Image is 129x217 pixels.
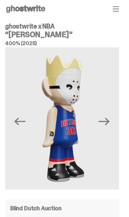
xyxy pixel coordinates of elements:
[5,41,119,46] h5: 400% (2025)
[5,31,119,38] h3: “[PERSON_NAME]”
[10,205,62,211] h4: Blind Dutch Auction
[97,114,111,128] button: Next
[13,114,27,128] button: Previous
[5,22,55,30] span: ghostwrite x NBA
[6,47,120,189] img: Copy%20of%20Eminem_NBA_400_3.png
